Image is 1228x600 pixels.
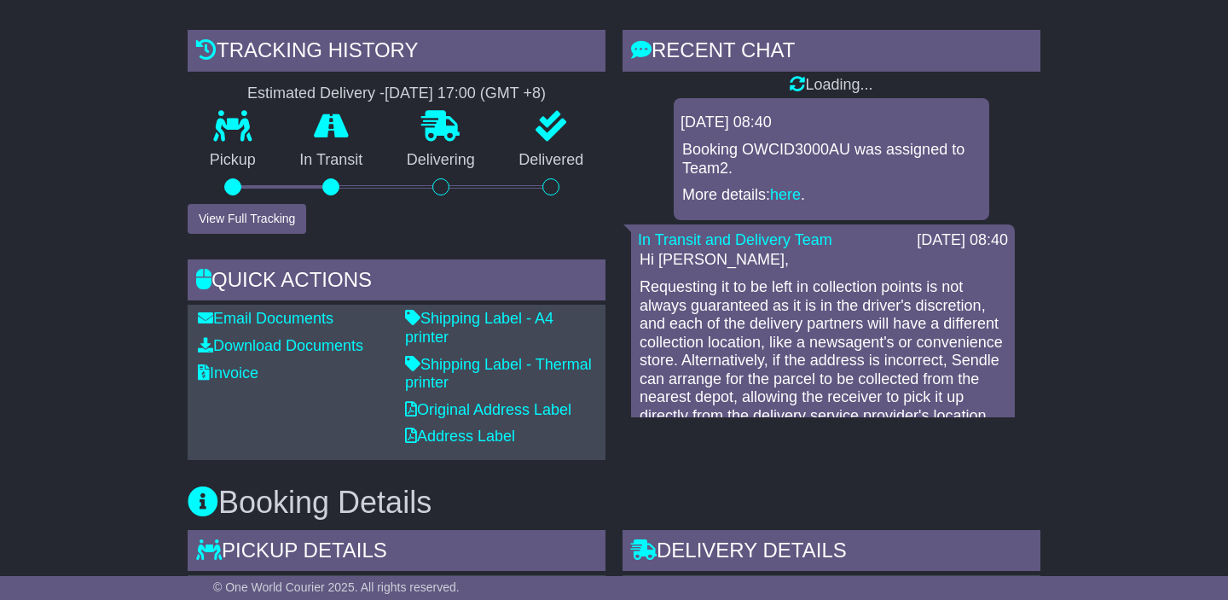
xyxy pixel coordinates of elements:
[770,186,801,203] a: here
[198,310,333,327] a: Email Documents
[188,530,605,576] div: Pickup Details
[640,251,1006,270] p: Hi [PERSON_NAME],
[497,151,606,170] p: Delivered
[623,530,1040,576] div: Delivery Details
[638,231,832,248] a: In Transit and Delivery Team
[405,401,571,418] a: Original Address Label
[385,151,497,170] p: Delivering
[623,76,1040,95] div: Loading...
[405,428,515,445] a: Address Label
[917,231,1008,250] div: [DATE] 08:40
[188,151,278,170] p: Pickup
[188,30,605,76] div: Tracking history
[385,84,546,103] div: [DATE] 17:00 (GMT +8)
[681,114,982,132] div: [DATE] 08:40
[640,278,1006,499] p: Requesting it to be left in collection points is not always guaranteed as it is in the driver's d...
[188,84,605,103] div: Estimated Delivery -
[188,259,605,306] div: Quick Actions
[198,337,363,354] a: Download Documents
[682,186,981,205] p: More details: .
[278,151,385,170] p: In Transit
[405,356,592,392] a: Shipping Label - Thermal printer
[188,204,306,234] button: View Full Tracking
[682,141,981,178] p: Booking OWCID3000AU was assigned to Team2.
[623,30,1040,76] div: RECENT CHAT
[405,310,553,346] a: Shipping Label - A4 printer
[213,580,460,594] span: © One World Courier 2025. All rights reserved.
[198,364,258,382] a: Invoice
[188,486,1040,520] h3: Booking Details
